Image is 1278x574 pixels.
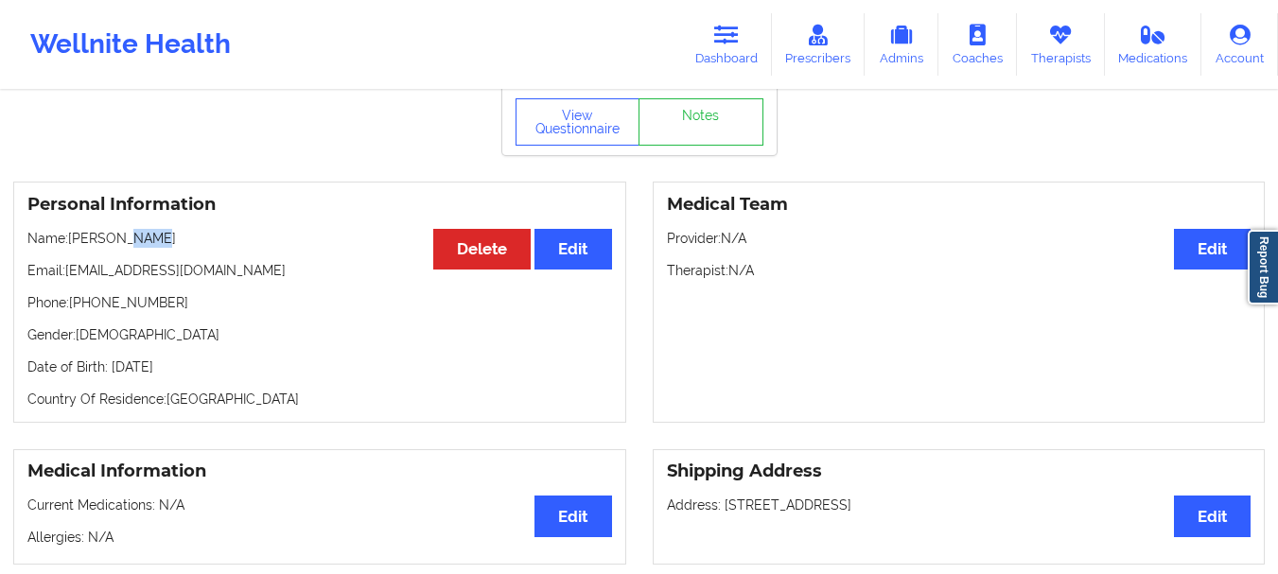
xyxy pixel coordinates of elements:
[667,461,1252,482] h3: Shipping Address
[772,13,866,76] a: Prescribers
[667,496,1252,514] p: Address: [STREET_ADDRESS]
[27,325,612,344] p: Gender: [DEMOGRAPHIC_DATA]
[27,194,612,216] h3: Personal Information
[1248,230,1278,304] a: Report Bug
[27,496,612,514] p: Current Medications: N/A
[667,261,1252,280] p: Therapist: N/A
[534,229,611,270] button: Edit
[1174,229,1251,270] button: Edit
[1174,496,1251,536] button: Edit
[27,528,612,547] p: Allergies: N/A
[639,98,763,146] a: Notes
[667,229,1252,248] p: Provider: N/A
[938,13,1017,76] a: Coaches
[27,357,612,376] p: Date of Birth: [DATE]
[433,229,531,270] button: Delete
[27,293,612,312] p: Phone: [PHONE_NUMBER]
[27,390,612,409] p: Country Of Residence: [GEOGRAPHIC_DATA]
[1105,13,1202,76] a: Medications
[27,261,612,280] p: Email: [EMAIL_ADDRESS][DOMAIN_NAME]
[865,13,938,76] a: Admins
[27,229,612,248] p: Name: [PERSON_NAME]
[667,194,1252,216] h3: Medical Team
[1017,13,1105,76] a: Therapists
[516,98,640,146] button: View Questionnaire
[534,496,611,536] button: Edit
[27,461,612,482] h3: Medical Information
[1201,13,1278,76] a: Account
[681,13,772,76] a: Dashboard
